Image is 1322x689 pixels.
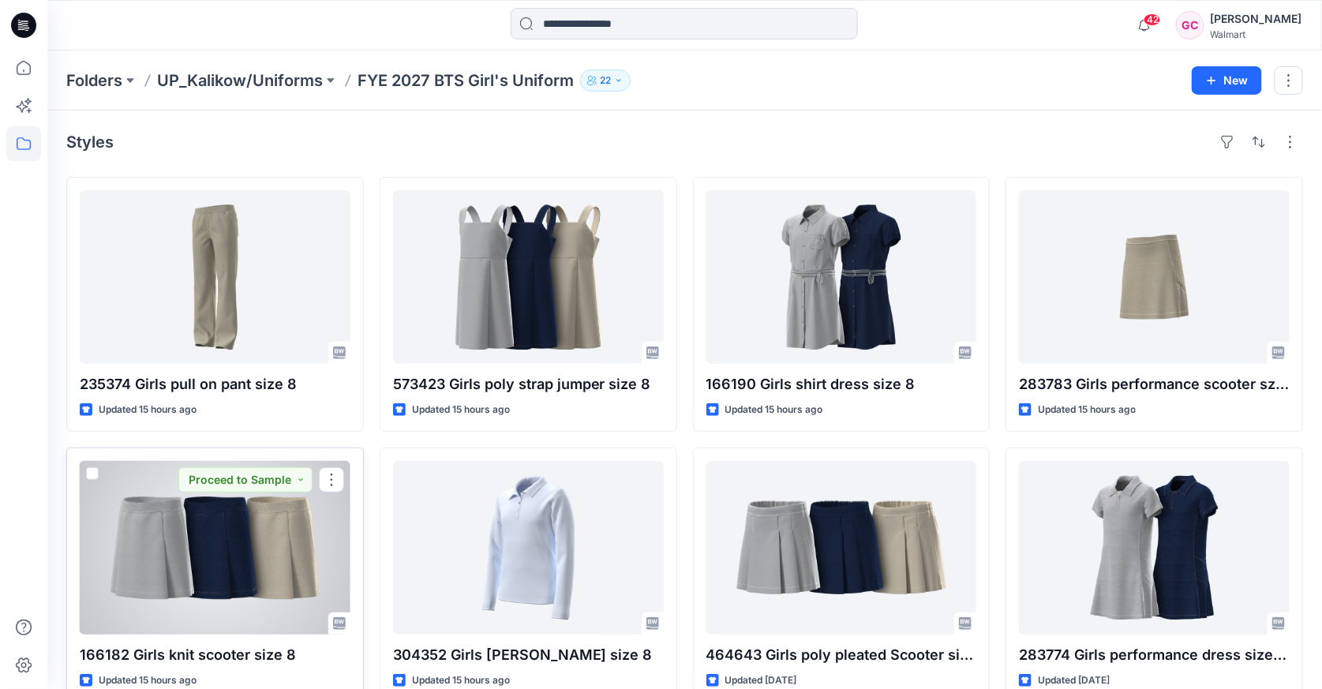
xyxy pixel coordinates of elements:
p: 464643 Girls poly pleated Scooter size 8 [706,644,977,666]
button: 22 [580,69,631,92]
div: GC [1176,11,1204,39]
span: 42 [1144,13,1161,26]
p: FYE 2027 BTS Girl's Uniform [358,69,574,92]
p: Updated 15 hours ago [725,402,823,418]
p: 166182 Girls knit scooter size 8 [80,644,350,666]
h4: Styles [66,133,114,152]
a: 235374 Girls pull on pant size 8 [80,190,350,364]
a: 283783 Girls performance scooter sz 8 .com only [1019,190,1290,364]
p: Updated 15 hours ago [99,672,197,689]
p: Updated 15 hours ago [412,402,510,418]
p: 283783 Girls performance scooter sz 8 .com only [1019,373,1290,395]
a: 304352 Girls LS Polo size 8 [393,461,664,635]
div: Walmart [1211,28,1302,40]
p: Updated 15 hours ago [412,672,510,689]
p: Updated [DATE] [725,672,797,689]
p: 166190 Girls shirt dress size 8 [706,373,977,395]
button: New [1192,66,1262,95]
a: 166182 Girls knit scooter size 8 [80,461,350,635]
p: 573423 Girls poly strap jumper size 8 [393,373,664,395]
p: Updated 15 hours ago [99,402,197,418]
p: 304352 Girls [PERSON_NAME] size 8 [393,644,664,666]
p: 235374 Girls pull on pant size 8 [80,373,350,395]
p: Updated 15 hours ago [1038,402,1136,418]
a: 573423 Girls poly strap jumper size 8 [393,190,664,364]
div: [PERSON_NAME] [1211,9,1302,28]
p: 283774 Girls performance dress size 8 .com only [1019,644,1290,666]
a: 283774 Girls performance dress size 8 .com only [1019,461,1290,635]
p: 22 [600,72,611,89]
a: Folders [66,69,122,92]
a: 464643 Girls poly pleated Scooter size 8 [706,461,977,635]
a: UP_Kalikow/Uniforms [157,69,323,92]
p: Updated [DATE] [1038,672,1110,689]
a: 166190 Girls shirt dress size 8 [706,190,977,364]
